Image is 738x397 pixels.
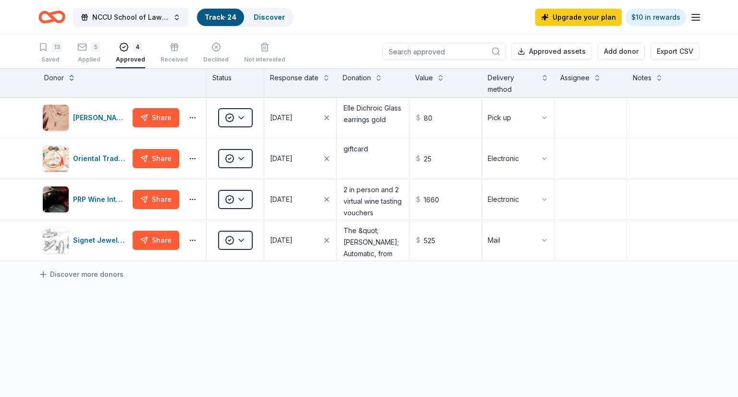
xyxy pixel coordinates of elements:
[133,149,179,168] button: Share
[270,112,293,124] div: [DATE]
[415,72,433,84] div: Value
[43,105,69,131] img: Image for Kendra Scott
[73,235,129,246] div: Signet Jewelers
[133,108,179,127] button: Share
[133,231,179,250] button: Share
[535,9,622,26] a: Upgrade your plan
[160,56,188,63] div: Received
[73,8,188,27] button: NCCU School of Law Class of 2005 Mixer
[196,8,294,27] button: Track· 24Discover
[43,146,69,172] img: Image for Oriental Trading
[633,72,652,84] div: Notes
[116,56,145,63] div: Approved
[116,38,145,68] button: 4Approved
[42,227,129,254] button: Image for Signet JewelersSignet Jewelers
[133,190,179,209] button: Share
[207,68,264,97] div: Status
[264,98,336,138] button: [DATE]
[511,43,592,60] button: Approved assets
[38,56,62,63] div: Saved
[264,138,336,179] button: [DATE]
[42,104,129,131] button: Image for Kendra Scott[PERSON_NAME]
[343,72,371,84] div: Donation
[338,221,408,260] textarea: The &quot;[PERSON_NAME]; Automatic, from the NJ015 series, brings ultramodern sports styling righ...
[264,179,336,220] button: [DATE]
[264,220,336,261] button: [DATE]
[160,38,188,68] button: Received
[73,194,129,205] div: PRP Wine International
[560,72,590,84] div: Assignee
[338,139,408,178] textarea: giftcard
[52,42,62,52] div: 13
[42,145,129,172] button: Image for Oriental TradingOriental Trading
[626,9,686,26] a: $10 in rewards
[77,56,100,63] div: Applied
[270,235,293,246] div: [DATE]
[73,153,129,164] div: Oriental Trading
[203,56,229,63] div: Declined
[244,56,285,63] div: Not interested
[270,194,293,205] div: [DATE]
[338,180,408,219] textarea: 2 in person and 2 virtual wine tasting vouchers
[38,6,65,28] a: Home
[270,153,293,164] div: [DATE]
[254,13,285,21] a: Discover
[382,43,505,60] input: Search approved
[270,72,319,84] div: Response date
[43,186,69,212] img: Image for PRP Wine International
[44,72,64,84] div: Donor
[244,38,285,68] button: Not interested
[598,43,645,60] button: Add donor
[338,99,408,137] textarea: Elle Dichroic Glass earrings gold
[42,186,129,213] button: Image for PRP Wine InternationalPRP Wine International
[92,12,169,23] span: NCCU School of Law Class of 2005 Mixer
[203,38,229,68] button: Declined
[205,13,236,21] a: Track· 24
[651,43,700,60] button: Export CSV
[77,38,100,68] button: 5Applied
[73,112,129,124] div: [PERSON_NAME]
[488,72,537,95] div: Delivery method
[38,38,62,68] button: 13Saved
[91,42,100,52] div: 5
[43,227,69,253] img: Image for Signet Jewelers
[133,42,142,52] div: 4
[38,269,123,280] a: Discover more donors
